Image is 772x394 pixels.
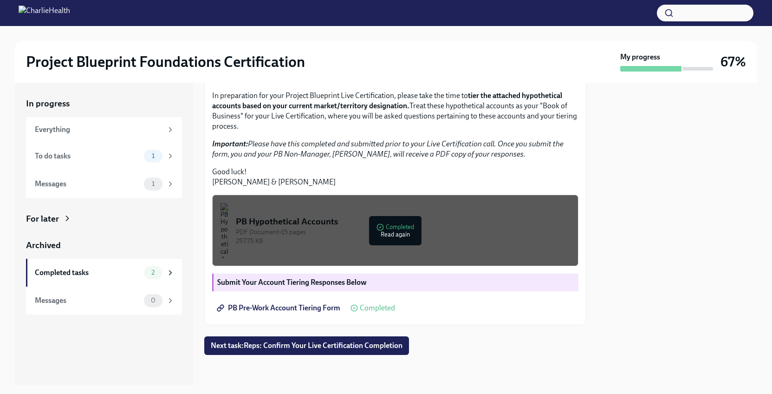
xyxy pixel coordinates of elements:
div: PDF Document • 15 pages [236,228,571,236]
strong: Important: [212,139,248,148]
h2: Project Blueprint Foundations Certification [26,53,305,71]
span: Completed [360,304,395,312]
span: 2 [146,269,160,276]
a: Everything [26,117,182,142]
p: In preparation for your Project Blueprint Live Certification, please take the time to Treat these... [212,91,578,131]
div: Completed tasks [35,268,140,278]
div: To do tasks [35,151,140,161]
a: PB Pre-Work Account Tiering Form [212,299,347,317]
span: 1 [146,180,160,187]
a: In progress [26,98,182,110]
a: Archived [26,239,182,251]
span: Next task : Reps: Confirm Your Live Certification Completion [211,341,402,350]
a: To do tasks1 [26,142,182,170]
span: 0 [145,297,161,304]
strong: Submit Your Account Tiering Responses Below [217,278,367,287]
button: PB Hypothetical AccountsPDF Document•15 pages257.75 KBCompletedRead again [212,195,578,266]
h3: 67% [720,53,746,70]
p: Good luck! [PERSON_NAME] & [PERSON_NAME] [212,167,578,187]
img: PB Hypothetical Accounts [220,203,228,258]
div: Messages [35,179,140,189]
div: Everything [35,125,162,135]
a: Messages0 [26,287,182,315]
div: For later [26,213,59,225]
div: PB Hypothetical Accounts [236,216,571,228]
span: PB Pre-Work Account Tiering Form [219,303,340,313]
a: Messages1 [26,170,182,198]
div: Messages [35,295,140,306]
a: For later [26,213,182,225]
span: 1 [146,152,160,159]
em: Please have this completed and submitted prior to your Live Certification call. Once you submit t... [212,139,564,158]
button: Next task:Reps: Confirm Your Live Certification Completion [204,336,409,355]
div: 257.75 KB [236,236,571,245]
a: Completed tasks2 [26,259,182,287]
img: CharlieHealth [19,6,70,20]
strong: My progress [620,52,660,62]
